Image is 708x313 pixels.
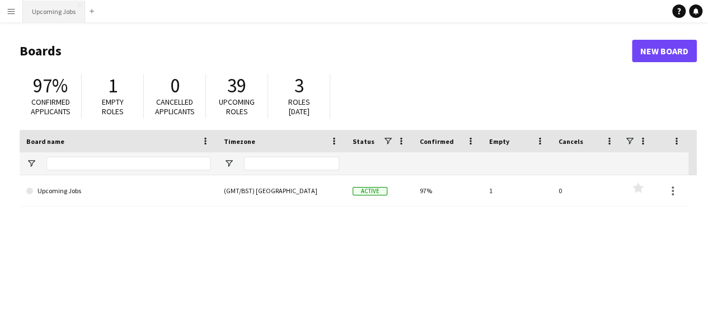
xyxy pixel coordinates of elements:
span: Confirmed applicants [31,97,71,116]
span: 39 [227,73,246,98]
div: 0 [552,175,621,206]
span: Confirmed [420,137,454,146]
span: Status [353,137,374,146]
span: Upcoming roles [219,97,255,116]
div: (GMT/BST) [GEOGRAPHIC_DATA] [217,175,346,206]
input: Timezone Filter Input [244,157,339,170]
a: Upcoming Jobs [26,175,210,207]
span: Cancelled applicants [155,97,195,116]
span: Cancels [559,137,583,146]
span: Empty [489,137,509,146]
span: Board name [26,137,64,146]
h1: Boards [20,43,632,59]
button: Open Filter Menu [224,158,234,169]
button: Upcoming Jobs [23,1,85,22]
span: Active [353,187,387,195]
span: Roles [DATE] [288,97,310,116]
span: 3 [294,73,304,98]
input: Board name Filter Input [46,157,210,170]
a: New Board [632,40,697,62]
span: 0 [170,73,180,98]
div: 97% [413,175,482,206]
span: Timezone [224,137,255,146]
button: Open Filter Menu [26,158,36,169]
span: Empty roles [102,97,124,116]
span: 97% [33,73,68,98]
div: 1 [482,175,552,206]
span: 1 [108,73,118,98]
